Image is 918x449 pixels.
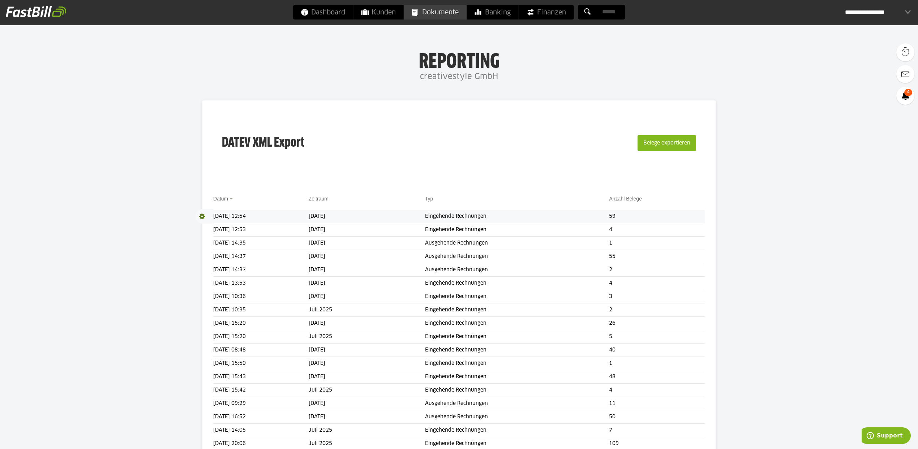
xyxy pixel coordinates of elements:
td: Eingehende Rechnungen [425,357,609,370]
a: Banking [467,5,519,20]
td: Eingehende Rechnungen [425,344,609,357]
h3: DATEV XML Export [222,120,304,166]
td: [DATE] 13:53 [213,277,309,290]
a: Finanzen [519,5,574,20]
td: 3 [609,290,704,303]
td: [DATE] 16:52 [213,410,309,424]
td: [DATE] [309,263,425,277]
td: 4 [609,223,704,237]
td: [DATE] [309,410,425,424]
td: [DATE] 10:36 [213,290,309,303]
td: [DATE] [309,344,425,357]
td: Juli 2025 [309,424,425,437]
td: [DATE] [309,370,425,384]
td: [DATE] 14:05 [213,424,309,437]
td: Ausgehende Rechnungen [425,410,609,424]
td: [DATE] 15:50 [213,357,309,370]
a: Zeitraum [309,196,329,202]
td: Eingehende Rechnungen [425,330,609,344]
td: [DATE] [309,223,425,237]
td: [DATE] [309,357,425,370]
td: Eingehende Rechnungen [425,424,609,437]
td: Eingehende Rechnungen [425,223,609,237]
td: Juli 2025 [309,384,425,397]
button: Belege exportieren [638,135,696,151]
td: Ausgehende Rechnungen [425,397,609,410]
td: Eingehende Rechnungen [425,317,609,330]
td: Ausgehende Rechnungen [425,250,609,263]
td: [DATE] 12:53 [213,223,309,237]
td: 26 [609,317,704,330]
td: 1 [609,237,704,250]
td: 5 [609,330,704,344]
h1: Reporting [72,51,846,70]
span: 4 [904,89,912,96]
td: 50 [609,410,704,424]
td: [DATE] [309,317,425,330]
a: 4 [896,87,914,105]
td: Eingehende Rechnungen [425,210,609,223]
a: Kunden [353,5,404,20]
a: Typ [425,196,433,202]
span: Kunden [361,5,396,20]
td: [DATE] 15:42 [213,384,309,397]
td: 59 [609,210,704,223]
iframe: Öffnet ein Widget, in dem Sie weitere Informationen finden [862,427,911,445]
td: 55 [609,250,704,263]
a: Dokumente [404,5,467,20]
td: [DATE] 08:48 [213,344,309,357]
td: [DATE] 14:37 [213,263,309,277]
td: 11 [609,397,704,410]
td: 1 [609,357,704,370]
td: [DATE] [309,290,425,303]
td: Eingehende Rechnungen [425,290,609,303]
span: Dokumente [412,5,459,20]
td: [DATE] 09:29 [213,397,309,410]
td: Juli 2025 [309,330,425,344]
span: Dashboard [301,5,345,20]
td: [DATE] [309,237,425,250]
td: [DATE] [309,277,425,290]
td: 40 [609,344,704,357]
img: sort_desc.gif [229,198,234,200]
td: Ausgehende Rechnungen [425,237,609,250]
td: Eingehende Rechnungen [425,370,609,384]
td: [DATE] [309,250,425,263]
a: Dashboard [293,5,353,20]
a: Anzahl Belege [609,196,642,202]
td: [DATE] [309,397,425,410]
td: 7 [609,424,704,437]
td: [DATE] [309,210,425,223]
td: [DATE] 15:43 [213,370,309,384]
td: [DATE] 12:54 [213,210,309,223]
td: 4 [609,277,704,290]
span: Finanzen [527,5,566,20]
img: fastbill_logo_white.png [6,6,66,17]
td: Ausgehende Rechnungen [425,263,609,277]
td: 4 [609,384,704,397]
td: Eingehende Rechnungen [425,277,609,290]
td: [DATE] 14:37 [213,250,309,263]
td: [DATE] 15:20 [213,330,309,344]
td: 2 [609,303,704,317]
td: [DATE] 15:20 [213,317,309,330]
td: 2 [609,263,704,277]
td: 48 [609,370,704,384]
a: Datum [213,196,228,202]
td: Eingehende Rechnungen [425,384,609,397]
td: [DATE] 10:35 [213,303,309,317]
td: [DATE] 14:35 [213,237,309,250]
td: Juli 2025 [309,303,425,317]
span: Banking [475,5,511,20]
td: Eingehende Rechnungen [425,303,609,317]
